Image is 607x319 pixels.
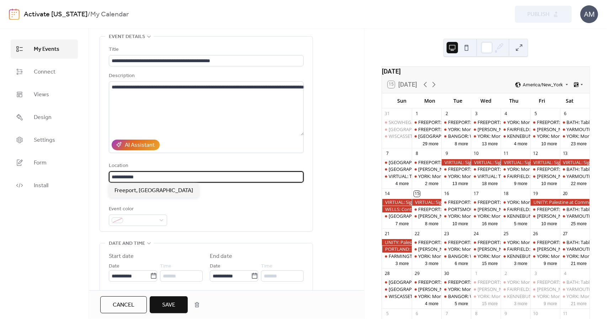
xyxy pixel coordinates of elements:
button: 9 more [511,180,531,186]
button: 6 more [452,260,471,266]
div: BELFAST: Support Palestine Weekly Standout [382,159,411,166]
div: WELLS: NO I.C.E in Wells [471,206,500,212]
div: 3 [473,110,479,117]
div: FREEPORT: Visibility Brigade Standout [478,199,558,205]
div: PORTLAND: Community Singing! [382,286,411,292]
div: FREEPORT: VISIBILITY FREEPORT Stand for Democracy! [441,239,471,245]
div: YORK: Morning Resistance at Town Center [530,133,560,139]
button: 3 more [511,260,531,266]
div: YORK: Morning Resistance at Town Center [412,173,441,179]
div: [PERSON_NAME]: NO I.C.E in [PERSON_NAME] [478,286,575,292]
div: YORK: Morning Resistance at [GEOGRAPHIC_DATA] [478,293,586,299]
div: WELLS: NO I.C.E in Wells [412,246,441,252]
button: 10 more [449,220,471,227]
div: Sun [388,93,416,108]
div: YORK: Morning Resistance at [GEOGRAPHIC_DATA] [478,253,586,259]
div: 9 [444,151,450,157]
span: Time [160,262,171,271]
button: 4 more [393,180,412,186]
div: FAIRFIELD: Stop The Coup [501,286,530,292]
div: FAIRFIELD: Stop The Coup [507,206,563,212]
div: FREEPORT: VISIBILITY FREEPORT Stand for Democracy! [448,166,564,172]
div: YARMOUTH: Saturday Weekly Rally - Resist Hate - Support Democracy [560,213,590,219]
button: 2 more [422,180,441,186]
div: FREEPORT: Visibility [DATE] Fight for Workers [418,126,513,133]
div: 11 [503,151,509,157]
button: 29 more [420,140,441,147]
div: WELLS: NO I.C.E in Wells [530,246,560,252]
div: YORK: Morning Resistance at Town Center [412,253,441,259]
div: PORTLAND: DEERING CENTER Porchfest [382,166,411,172]
span: Date and time [109,239,145,248]
div: YORK: Morning Resistance at [GEOGRAPHIC_DATA] [448,173,556,179]
div: BANGOR: Weekly peaceful protest [441,133,471,139]
a: Form [11,153,78,172]
div: FREEPORT: Visibility Brigade Standout [471,119,500,125]
img: logo [9,9,20,20]
div: VIRTUAL: The Resistance Lab Organizing Training with Pramila Jayapal [382,173,411,179]
div: KENNEBUNK: Stand Out [507,133,559,139]
div: [PERSON_NAME]: NO I.C.E in [PERSON_NAME] [418,213,515,219]
div: FREEPORT: VISIBILITY FREEPORT Stand for Democracy! [441,279,471,285]
div: AI Assistant [125,141,155,150]
div: FREEPORT: Visibility Brigade Standout [471,166,500,172]
div: FREEPORT: Visibility Brigade Standout [478,119,558,125]
div: KENNEBUNK: Stand Out [501,133,530,139]
span: Design [34,113,52,122]
div: [GEOGRAPHIC_DATA]: [DATE] Rally [418,133,492,139]
div: WISCASSET: Community Stand Up - Being a Good Human Matters! [389,293,529,299]
button: 22 more [568,180,590,186]
span: Views [34,91,49,99]
div: YORK: Morning Resistance at [GEOGRAPHIC_DATA] [418,253,526,259]
a: My Events [11,39,78,59]
div: AM [580,5,598,23]
div: YORK: Morning Resistance at Town Center [501,199,530,205]
div: FAIRFIELD: Stop The Coup [501,173,530,179]
div: Location [109,162,302,170]
div: FREEPORT: VISIBILITY FREEPORT Stand for Democracy! [448,279,564,285]
div: 20 [562,191,568,197]
div: 12 [533,151,539,157]
button: 13 more [479,140,500,147]
div: YORK: Morning Resistance at Town Center [501,166,530,172]
div: FREEPORT: AM and PM Visibility Bridge Brigade. Click for times! [418,239,550,245]
div: WELLS: NO I.C.E in Wells [412,213,441,219]
span: Cancel [113,301,134,309]
div: WISCASSET: Community Stand Up - Being a Good Human Matters! [382,293,411,299]
div: YORK: Morning Resistance at Town Center [560,293,590,299]
button: Cancel [100,296,147,313]
div: FREEPORT: AM and PM Rush Hour Brigade. Click for times! [530,239,560,245]
div: FAIRFIELD: Stop The Coup [507,286,563,292]
div: [GEOGRAPHIC_DATA]: Support Palestine Weekly Standout [389,279,512,285]
button: 16 more [479,220,500,227]
div: FAIRFIELD: Stop The Coup [507,126,563,133]
div: VIRTUAL: Sign the Petition to Kick ICE Out of Pease [382,199,411,205]
div: VIRTUAL: The Shape of Solidarity - Listening To Palestine [471,173,500,179]
div: WELLS: NO I.C.E in Wells [530,173,560,179]
div: 27 [562,231,568,237]
div: End date [210,252,232,261]
button: 25 more [568,220,590,227]
div: YORK: Morning Resistance at Town Center [441,246,471,252]
div: FREEPORT: AM and PM Rush Hour Brigade. Click for times! [530,206,560,212]
div: FREEPORT: AM and PM Visibility Bridge Brigade. Click for times! [418,206,550,212]
div: 13 [562,151,568,157]
div: LISBON FALLS: Labor Day Rally [412,133,441,139]
div: YORK: Morning Resistance at Town Center [471,213,500,219]
a: Connect [11,62,78,81]
div: WELLS: NO I.C.E in Wells [412,286,441,292]
div: BATH: Tabling at the Bath Farmers Market [560,206,590,212]
span: Freeport, [GEOGRAPHIC_DATA] [115,186,193,195]
button: 5 more [511,220,531,227]
div: BATH: Tabling at the Bath Farmers Market [560,166,590,172]
div: Description [109,72,302,80]
div: Sat [556,93,584,108]
div: FARMINGTON: SUN DAY SOLAR FEST [389,253,467,259]
span: Settings [34,136,55,145]
button: 3 more [511,300,531,307]
span: Time [261,262,272,271]
div: [PERSON_NAME]: NO I.C.E in [PERSON_NAME] [478,206,575,212]
div: FREEPORT: Visibility Brigade Standout [471,239,500,245]
div: VIRTUAL: Sign the Petition to Kick ICE Out of Pease [530,159,560,166]
div: FREEPORT: AM and PM Visibility Bridge Brigade. Click for times! [412,119,441,125]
